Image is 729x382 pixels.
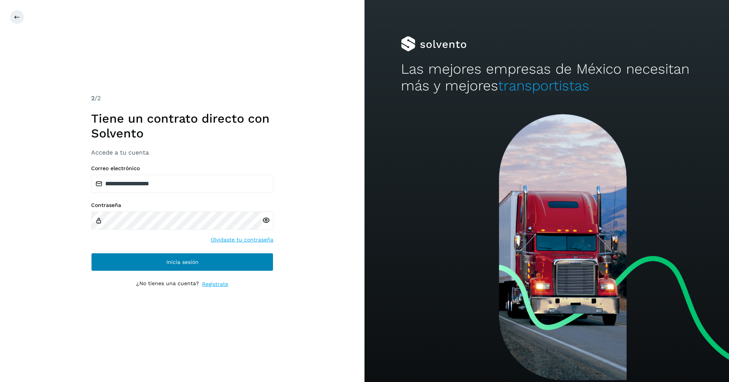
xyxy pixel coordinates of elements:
span: 2 [91,95,95,102]
span: Inicia sesión [166,259,199,265]
a: Olvidaste tu contraseña [211,236,273,244]
div: /2 [91,94,273,103]
h2: Las mejores empresas de México necesitan más y mejores [401,61,693,95]
a: Regístrate [202,280,228,288]
label: Correo electrónico [91,165,273,172]
h1: Tiene un contrato directo con Solvento [91,111,273,140]
h3: Accede a tu cuenta [91,149,273,156]
p: ¿No tienes una cuenta? [136,280,199,288]
span: transportistas [498,77,589,94]
label: Contraseña [91,202,273,208]
button: Inicia sesión [91,253,273,271]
